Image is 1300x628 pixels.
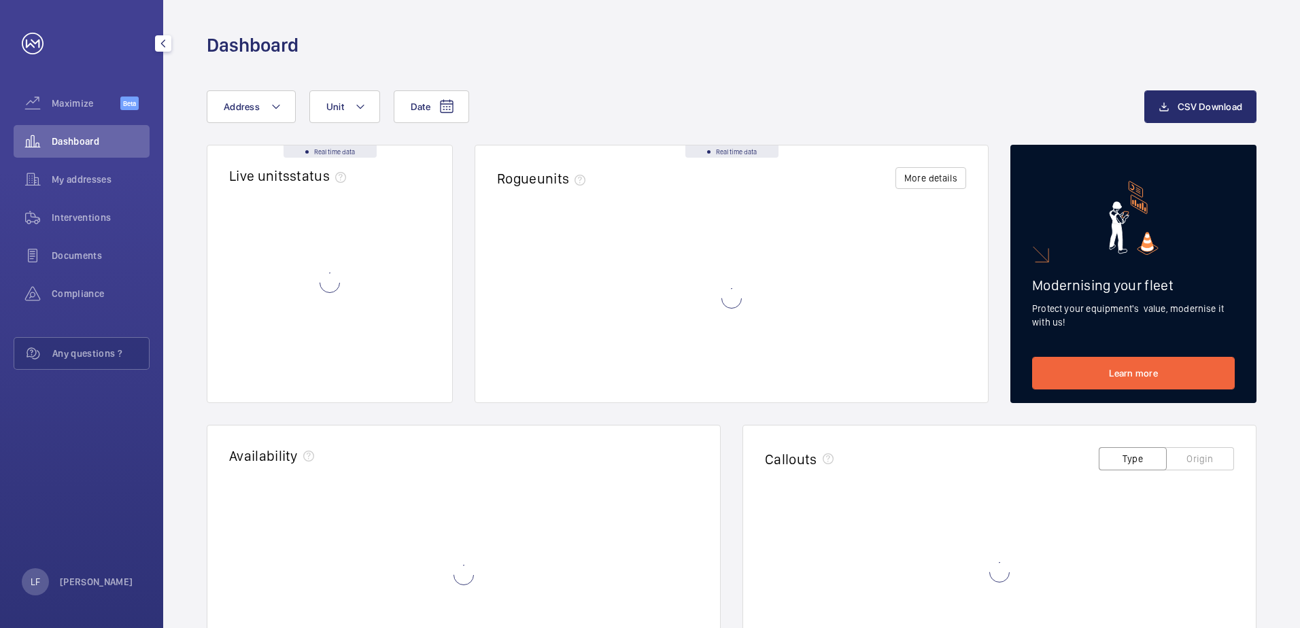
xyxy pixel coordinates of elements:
[1032,357,1235,389] a: Learn more
[52,287,150,300] span: Compliance
[1032,302,1235,329] p: Protect your equipment's value, modernise it with us!
[309,90,380,123] button: Unit
[685,145,779,158] div: Real time data
[537,170,592,187] span: units
[1109,181,1159,255] img: marketing-card.svg
[229,447,298,464] h2: Availability
[52,347,149,360] span: Any questions ?
[1032,277,1235,294] h2: Modernising your fleet
[497,170,591,187] h2: Rogue
[207,90,296,123] button: Address
[326,101,344,112] span: Unit
[120,97,139,110] span: Beta
[229,167,352,184] h2: Live units
[411,101,430,112] span: Date
[290,167,352,184] span: status
[1166,447,1234,470] button: Origin
[207,33,298,58] h1: Dashboard
[394,90,469,123] button: Date
[52,249,150,262] span: Documents
[224,101,260,112] span: Address
[895,167,966,189] button: More details
[1178,101,1242,112] span: CSV Download
[60,575,133,589] p: [PERSON_NAME]
[52,173,150,186] span: My addresses
[52,135,150,148] span: Dashboard
[1144,90,1256,123] button: CSV Download
[1099,447,1167,470] button: Type
[52,97,120,110] span: Maximize
[765,451,817,468] h2: Callouts
[284,145,377,158] div: Real time data
[52,211,150,224] span: Interventions
[31,575,40,589] p: LF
